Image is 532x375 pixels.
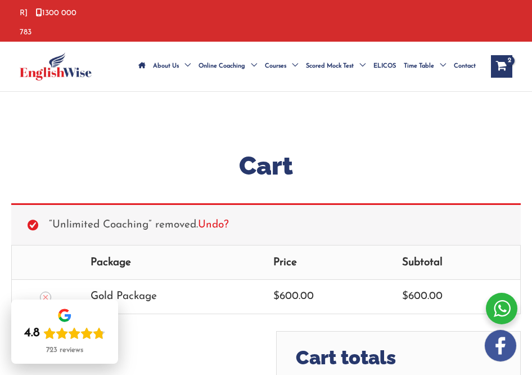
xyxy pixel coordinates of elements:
a: Scored Mock TestMenu Toggle [302,47,369,86]
a: Remove this item [40,292,51,303]
nav: Site Navigation: Main Menu [134,47,480,86]
div: 723 reviews [46,346,83,355]
a: View Shopping Cart, 2 items [491,55,512,78]
th: Package [80,245,263,279]
a: 1300 000 783 [20,9,76,37]
bdi: 600.00 [402,291,443,302]
th: Subtotal [391,245,520,279]
a: CoursesMenu Toggle [261,47,302,86]
div: “Unlimited Coaching” removed. [11,203,521,245]
a: Undo? [198,220,229,230]
span: Menu Toggle [245,47,257,86]
a: ELICOS [369,47,400,86]
span: Courses [265,47,286,86]
a: Time TableMenu Toggle [400,47,450,86]
div: Gold Package [91,287,252,306]
bdi: 600.00 [273,291,314,302]
span: Menu Toggle [286,47,298,86]
th: Price [263,245,391,279]
a: Contact [450,47,480,86]
span: Menu Toggle [354,47,366,86]
div: Rating: 4.8 out of 5 [24,325,105,341]
a: Online CoachingMenu Toggle [195,47,261,86]
h1: Cart [11,148,521,184]
img: white-facebook.png [485,330,516,361]
div: 4.8 [24,325,40,341]
span: $ [402,291,408,302]
span: Scored Mock Test [306,47,354,86]
span: ELICOS [373,47,396,86]
span: Time Table [404,47,434,86]
span: Contact [454,47,476,86]
span: Online Coaching [199,47,245,86]
img: cropped-ew-logo [20,52,92,81]
span: $ [273,291,279,302]
span: About Us [153,47,179,86]
a: About UsMenu Toggle [149,47,195,86]
span: Menu Toggle [434,47,446,86]
span: Menu Toggle [179,47,191,86]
